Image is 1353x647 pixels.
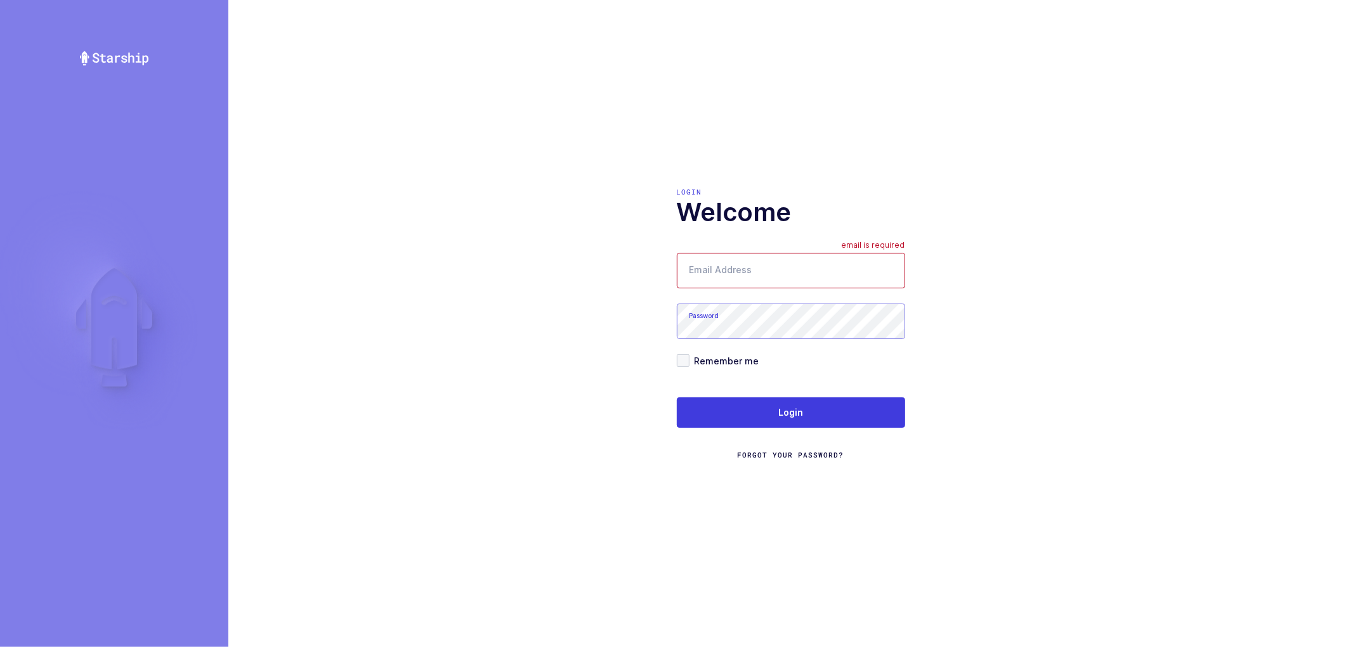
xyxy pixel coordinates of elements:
div: Login [677,187,905,197]
input: Password [677,304,905,339]
div: email is required [842,240,905,253]
h1: Welcome [677,197,905,227]
input: Email Address [677,253,905,288]
button: Login [677,397,905,428]
img: Starship [79,51,150,66]
span: Login [778,406,803,419]
span: Remember me [690,355,759,367]
a: Forgot Your Password? [738,450,844,460]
